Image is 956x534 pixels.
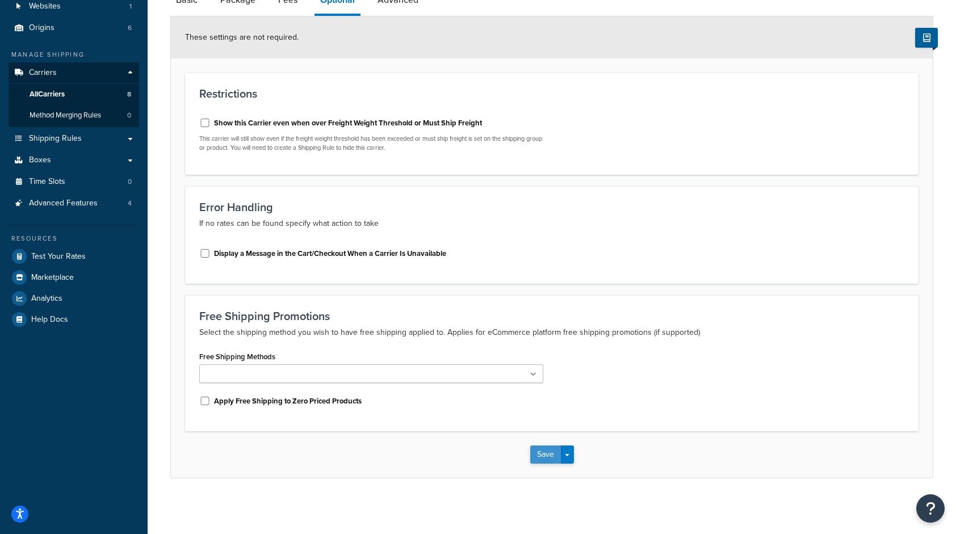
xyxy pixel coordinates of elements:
span: These settings are not required. [185,31,299,43]
li: Advanced Features [9,193,139,214]
span: Boxes [29,155,51,165]
a: Test Your Rates [9,246,139,267]
span: Websites [29,2,61,11]
span: Marketplace [31,273,74,283]
span: 1 [129,2,132,11]
span: 0 [128,177,132,187]
li: Origins [9,18,139,39]
a: Carriers [9,62,139,83]
span: Test Your Rates [31,252,86,262]
label: Display a Message in the Cart/Checkout When a Carrier Is Unavailable [214,249,446,259]
span: Shipping Rules [29,134,82,144]
span: Carriers [29,68,57,78]
button: Save [530,445,561,464]
span: 4 [128,199,132,208]
span: 6 [128,23,132,33]
a: AllCarriers8 [9,84,139,105]
span: Origins [29,23,54,33]
a: Help Docs [9,309,139,330]
a: Time Slots0 [9,171,139,192]
a: Method Merging Rules0 [9,105,139,126]
h3: Error Handling [199,201,904,213]
li: Time Slots [9,171,139,192]
li: Method Merging Rules [9,105,139,126]
p: This carrier will still show even if the freight weight threshold has been exceeded or must ship ... [199,134,543,152]
p: If no rates can be found specify what action to take [199,217,904,230]
span: Analytics [31,294,62,304]
li: Carriers [9,62,139,127]
span: Help Docs [31,315,68,325]
div: Resources [9,234,139,243]
a: Shipping Rules [9,128,139,149]
a: Marketplace [9,267,139,288]
button: Show Help Docs [915,28,938,48]
span: All Carriers [30,90,65,99]
span: 8 [127,90,131,99]
a: Boxes [9,150,139,171]
span: Time Slots [29,177,65,187]
a: Advanced Features4 [9,193,139,214]
p: Select the shipping method you wish to have free shipping applied to. Applies for eCommerce platf... [199,326,904,339]
label: Show this Carrier even when over Freight Weight Threshold or Must Ship Freight [214,118,482,128]
div: Manage Shipping [9,50,139,60]
button: Open Resource Center [916,494,945,523]
span: Advanced Features [29,199,98,208]
span: Method Merging Rules [30,111,101,120]
span: 0 [127,111,131,120]
a: Origins6 [9,18,139,39]
label: Apply Free Shipping to Zero Priced Products [214,396,362,406]
a: Analytics [9,288,139,309]
h3: Restrictions [199,87,904,100]
label: Free Shipping Methods [199,352,275,361]
h3: Free Shipping Promotions [199,310,904,322]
